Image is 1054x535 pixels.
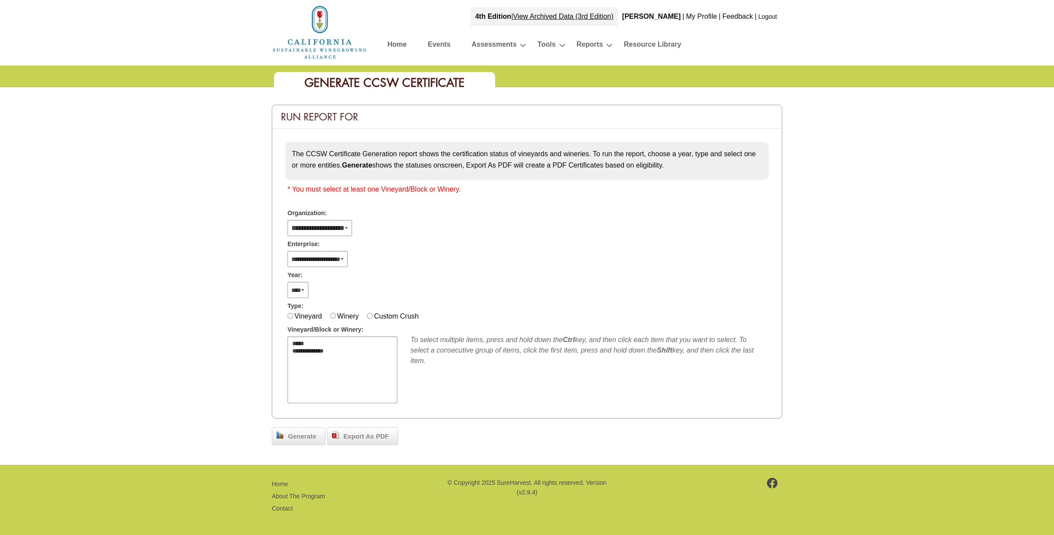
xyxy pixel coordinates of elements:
b: Shift [657,346,673,354]
a: My Profile [686,13,717,20]
a: Generate [272,427,325,446]
b: [PERSON_NAME] [622,13,681,20]
a: View Archived Data (3rd Edition) [513,13,613,20]
img: logo_cswa2x.png [272,4,368,60]
label: Custom Crush [374,312,418,320]
p: The CCSW Certificate Generation report shows the certification status of vineyards and wineries. ... [292,148,762,171]
div: | [471,7,618,26]
a: Resource Library [624,38,681,54]
p: © Copyright 2025 SureHarvest. All rights reserved. Version (v2.9.4) [446,478,608,497]
span: Generate CCSW Certificate [305,75,465,90]
strong: 4th Edition [475,13,511,20]
span: Organization: [287,209,327,218]
label: Vineyard [294,312,322,320]
span: Year: [287,271,302,280]
a: Tools [537,38,555,54]
b: Ctrl [563,336,575,343]
a: Export As PDF [327,427,398,446]
img: footer-facebook.png [767,478,778,488]
strong: Generate [342,161,372,169]
a: Feedback [722,13,753,20]
a: Logout [758,13,777,20]
a: About The Program [272,493,325,500]
span: * You must select at least one Vineyard/Block or Winery. [287,185,461,193]
span: Type: [287,302,303,311]
div: | [718,7,722,26]
a: Contact [272,505,293,512]
img: chart_bar.png [277,432,284,439]
a: Home [272,480,288,487]
div: | [681,7,685,26]
div: Run Report For [272,105,782,129]
a: Home [387,38,407,54]
div: To select multiple items, press and hold down the key, and then click each item that you want to ... [411,335,767,366]
label: Winery [337,312,359,320]
span: Vineyard/Block or Winery: [287,325,363,334]
span: Enterprise: [287,240,320,249]
span: Export As PDF [339,432,393,442]
div: | [754,7,757,26]
a: Assessments [472,38,517,54]
img: doc_pdf.png [332,432,339,439]
span: Generate [284,432,321,442]
a: Reports [577,38,603,54]
a: Home [272,28,368,35]
a: Events [428,38,450,54]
